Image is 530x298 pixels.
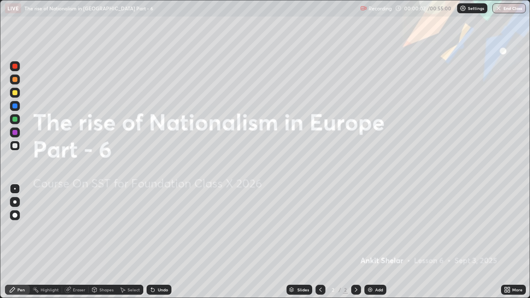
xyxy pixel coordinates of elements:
p: Recording [369,5,392,12]
div: Add [375,288,383,292]
img: recording.375f2c34.svg [360,5,367,12]
div: Eraser [73,288,85,292]
div: Highlight [41,288,59,292]
div: 2 [329,287,337,292]
div: More [512,288,523,292]
p: The rise of Nationalism in [GEOGRAPHIC_DATA] Part - 6 [24,5,153,12]
div: 2 [343,286,348,293]
p: LIVE [7,5,19,12]
img: end-class-cross [495,5,502,12]
div: / [339,287,341,292]
p: Settings [468,6,484,10]
button: End Class [492,3,526,13]
div: Select [128,288,140,292]
div: Pen [17,288,25,292]
div: Slides [297,288,309,292]
div: Undo [158,288,168,292]
div: Shapes [99,288,113,292]
img: class-settings-icons [460,5,466,12]
img: add-slide-button [367,286,373,293]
